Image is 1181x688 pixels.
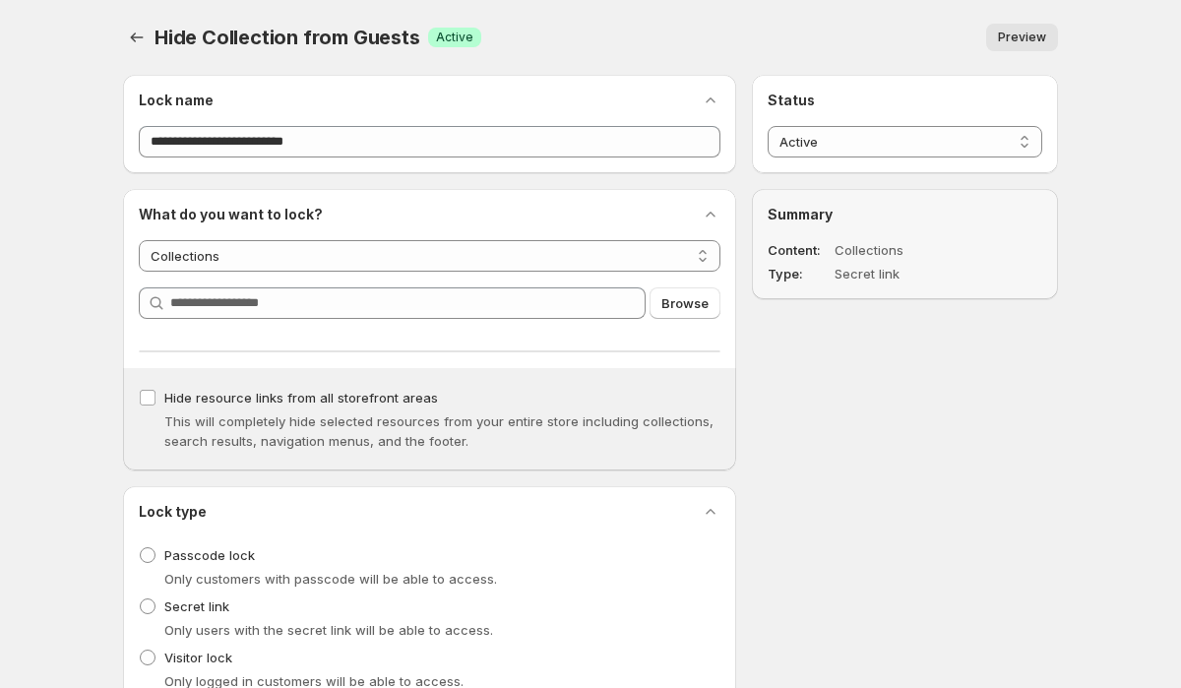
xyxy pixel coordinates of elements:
dt: Type: [768,264,831,283]
h2: What do you want to lock? [139,205,323,224]
span: Only customers with passcode will be able to access. [164,571,497,587]
dd: Collections [835,240,986,260]
span: Passcode lock [164,547,255,563]
span: Browse [661,293,709,313]
span: Active [436,30,473,45]
span: Hide resource links from all storefront areas [164,390,438,406]
h2: Lock type [139,502,207,522]
span: Secret link [164,598,229,614]
button: Browse [650,287,720,319]
span: Preview [998,30,1046,45]
h2: Status [768,91,1042,110]
dt: Content: [768,240,831,260]
span: Hide Collection from Guests [155,26,420,49]
h2: Summary [768,205,1042,224]
h2: Lock name [139,91,214,110]
dd: Secret link [835,264,986,283]
button: Back [123,24,151,51]
button: Preview [986,24,1058,51]
span: Visitor lock [164,650,232,665]
span: Only users with the secret link will be able to access. [164,622,493,638]
span: This will completely hide selected resources from your entire store including collections, search... [164,413,714,449]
